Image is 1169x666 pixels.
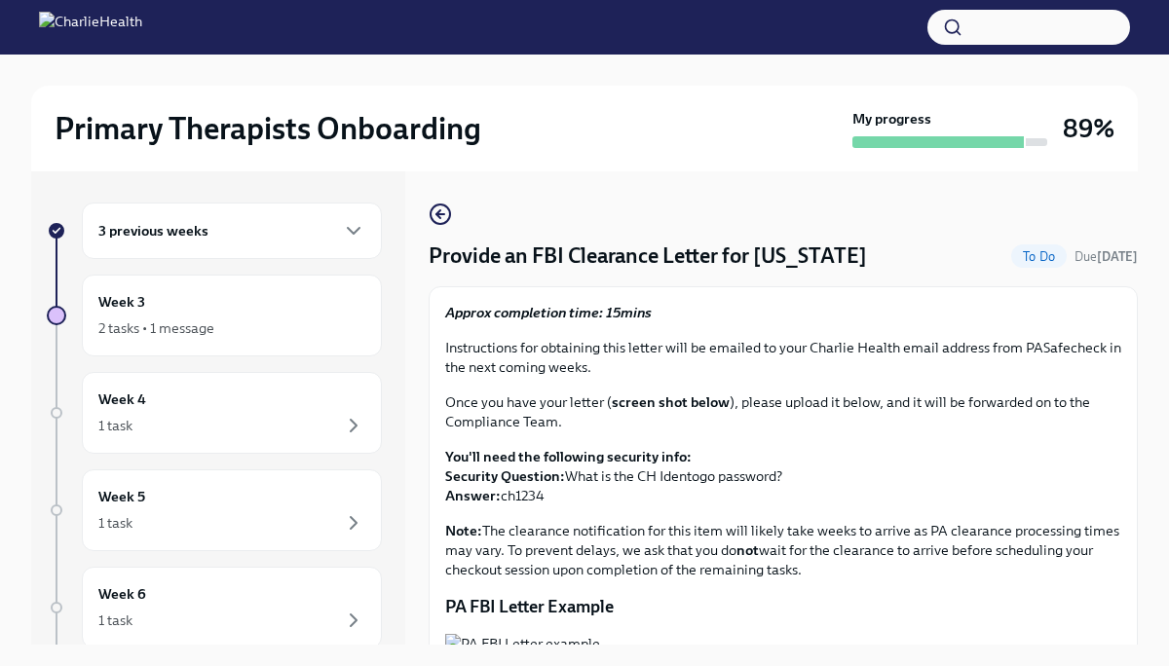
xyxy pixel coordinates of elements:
strong: Note: [445,522,482,539]
a: Week 41 task [47,372,382,454]
strong: Security Question: [445,467,565,485]
p: Once you have your letter ( ), please upload it below, and it will be forwarded on to the Complia... [445,392,1121,431]
div: 1 task [98,610,132,630]
h6: Week 5 [98,486,145,507]
a: Week 51 task [47,469,382,551]
div: 1 task [98,513,132,533]
strong: Approx completion time: 15mins [445,304,652,321]
p: The clearance notification for this item will likely take weeks to arrive as PA clearance process... [445,521,1121,579]
span: To Do [1011,249,1067,264]
div: 2 tasks • 1 message [98,318,214,338]
a: Week 61 task [47,567,382,648]
strong: Answer: [445,487,501,504]
div: 3 previous weeks [82,203,382,259]
h6: Week 3 [98,291,145,313]
strong: screen shot below [612,393,730,411]
h2: Primary Therapists Onboarding [55,109,481,148]
strong: [DATE] [1097,249,1138,264]
span: September 18th, 2025 09:00 [1075,247,1138,266]
p: PA FBI Letter Example [445,595,1121,618]
h6: Week 6 [98,583,146,605]
div: 1 task [98,416,132,435]
strong: not [736,541,759,559]
button: Zoom image [445,634,1121,653]
h6: Week 4 [98,388,146,410]
strong: My progress [852,109,931,129]
span: Due [1075,249,1138,264]
a: Week 32 tasks • 1 message [47,275,382,356]
h3: 89% [1063,111,1114,146]
strong: You'll need the following security info: [445,448,692,465]
h6: 3 previous weeks [98,220,208,241]
h4: Provide an FBI Clearance Letter for [US_STATE] [429,241,867,271]
img: CharlieHealth [39,12,142,43]
p: Instructions for obtaining this letter will be emailed to your Charlie Health email address from ... [445,338,1121,377]
p: What is the CH Identogo password? ch1234 [445,447,1121,505]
